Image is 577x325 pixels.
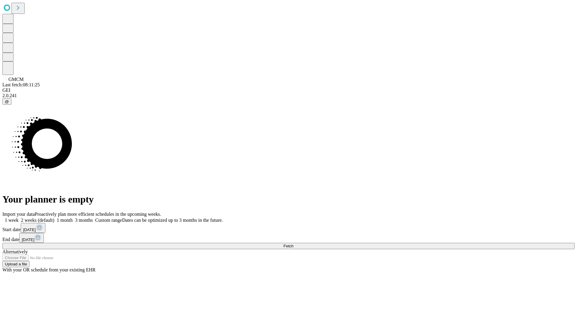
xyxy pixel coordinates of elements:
[2,267,96,272] span: With your OR schedule from your existing EHR
[122,218,223,223] span: Dates can be optimized up to 3 months in the future.
[2,223,575,233] div: Start date
[75,218,93,223] span: 3 months
[5,218,19,223] span: 1 week
[2,98,11,105] button: @
[22,237,34,242] span: [DATE]
[2,233,575,243] div: End date
[2,93,575,98] div: 2.0.241
[2,212,35,217] span: Import your data
[8,77,24,82] span: GMCM
[21,223,45,233] button: [DATE]
[23,227,36,232] span: [DATE]
[57,218,73,223] span: 1 month
[35,212,161,217] span: Proactively plan more efficient schedules in the upcoming weeks.
[95,218,122,223] span: Custom range
[19,233,44,243] button: [DATE]
[2,249,28,254] span: Alternatively
[5,99,9,104] span: @
[21,218,54,223] span: 2 weeks (default)
[283,244,293,248] span: Fetch
[2,261,29,267] button: Upload a file
[2,194,575,205] h1: Your planner is empty
[2,88,575,93] div: GEI
[2,82,40,87] span: Last fetch: 08:11:25
[2,243,575,249] button: Fetch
